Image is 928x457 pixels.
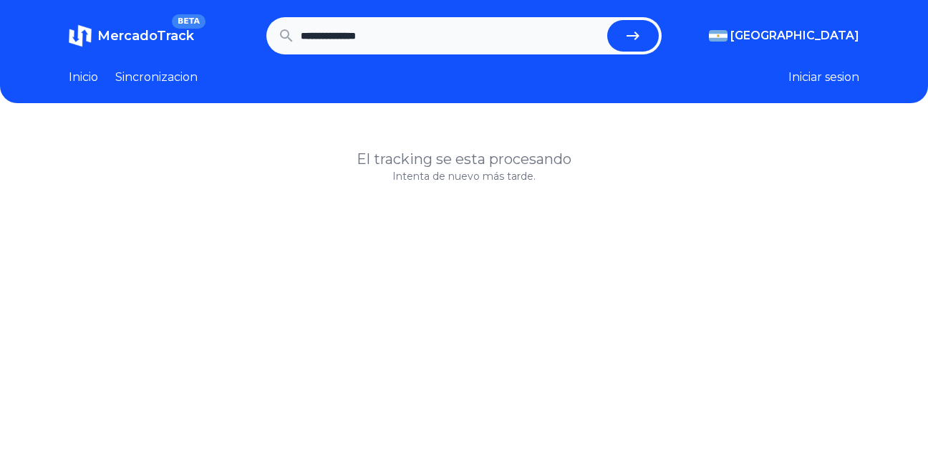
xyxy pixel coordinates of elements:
[115,69,198,86] a: Sincronizacion
[69,69,98,86] a: Inicio
[97,28,194,44] span: MercadoTrack
[69,169,859,183] p: Intenta de nuevo más tarde.
[788,69,859,86] button: Iniciar sesion
[709,30,728,42] img: Argentina
[69,24,92,47] img: MercadoTrack
[69,149,859,169] h1: El tracking se esta procesando
[709,27,859,44] button: [GEOGRAPHIC_DATA]
[172,14,206,29] span: BETA
[69,24,194,47] a: MercadoTrackBETA
[730,27,859,44] span: [GEOGRAPHIC_DATA]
